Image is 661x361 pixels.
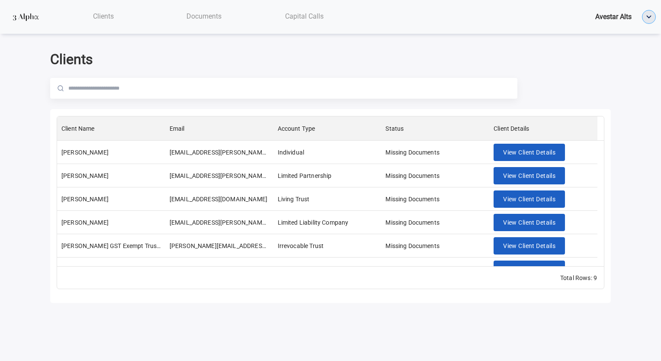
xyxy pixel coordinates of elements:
button: ellipse [642,10,656,24]
button: View Client Details [494,261,565,278]
div: Limited Partnership [278,171,332,180]
div: Irrevocable Trust [278,242,324,250]
div: Limited Liability Company [278,218,349,227]
a: Documents [154,7,254,25]
button: View Client Details [494,190,565,208]
button: View Client Details [494,214,565,232]
div: Missing Documents [385,242,440,250]
span: Avestar Alts [595,13,632,21]
div: Individual [278,148,305,157]
div: RAJAGOPALAN 2019 TRUST [61,265,144,274]
div: Missing Documents [385,171,440,180]
a: Clients [53,7,154,25]
div: Account Type [278,116,315,141]
div: Email [170,116,185,141]
img: logo [10,9,41,25]
div: Client Details [489,116,597,141]
h2: Clients [50,51,611,68]
button: View Client Details [494,167,565,185]
div: Girish Gaitonde [61,171,109,180]
div: Email [165,116,273,141]
span: View Client Details [503,217,555,228]
div: Client Name [61,116,95,141]
div: SANJIVSJAIN2021@GMAIL.COM [170,195,267,203]
div: Winston Z Ibrahim GST Exempt Trust UAD 12/14/12 [61,242,161,250]
span: Capital Calls [285,12,324,20]
div: Irrevocable Trust [278,265,324,274]
div: Client Name [57,116,165,141]
div: Rupa Rajopadhye [61,148,109,157]
div: Status [385,116,404,141]
div: SANJIV JAIN [61,195,109,203]
img: ellipse [642,10,655,23]
a: Capital Calls [254,7,355,25]
div: SATYANARAYANA PEMMARAJU [61,218,109,227]
div: Missing Documents [385,195,440,203]
div: satya.pemmaraju@gmail.com [170,218,269,227]
img: Magnifier [58,85,64,91]
div: Total Rows: 9 [560,274,597,282]
span: Clients [93,12,114,20]
div: Living Trust [278,195,310,203]
div: Account Type [273,116,382,141]
div: GIRISH@GAITONDE.NET [170,171,269,180]
div: Status [381,116,489,141]
span: View Client Details [503,241,555,251]
span: Documents [186,12,221,20]
button: View Client Details [494,144,565,161]
div: megan.rosini@jtcgroup.com [170,242,269,250]
div: subhashankar2017@gmail.com [170,265,267,274]
div: Missing Documents [385,218,440,227]
span: View Client Details [503,171,555,181]
button: View Client Details [494,237,565,255]
div: RUPA.RAJOPADHYE@GMAIL.COM [170,148,269,157]
div: Missing Documents [385,148,440,157]
span: View Client Details [503,264,555,275]
div: Client Details [494,116,529,141]
span: View Client Details [503,147,555,158]
div: Missing Documents [385,265,440,274]
span: View Client Details [503,194,555,205]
